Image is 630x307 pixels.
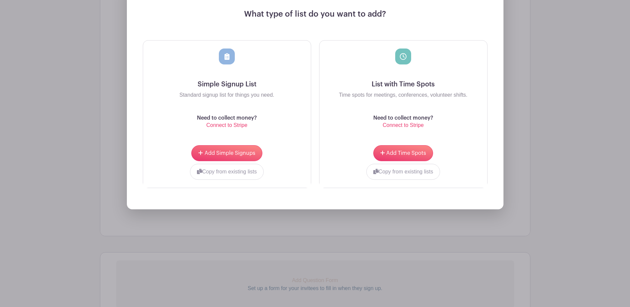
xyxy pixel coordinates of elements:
p: Connect to Stripe [373,121,433,129]
p: Time spots for meetings, conferences, volunteer shifts. [325,91,482,99]
span: Add Simple Signups [205,151,255,156]
h6: Need to collect money? [373,115,433,121]
button: Add Time Spots [373,145,433,161]
button: Add Simple Signups [191,145,262,161]
h6: Need to collect money? [197,115,257,121]
a: Need to collect money? Connect to Stripe [373,115,433,129]
span: Add Time Spots [386,151,426,156]
button: Copy from existing lists [190,164,264,180]
p: Standard signup list for things you need. [148,91,306,99]
h4: What type of list do you want to add? [143,9,488,24]
h5: List with Time Spots [325,80,482,88]
h5: Simple Signup List [148,80,306,88]
a: Need to collect money? Connect to Stripe [197,115,257,129]
button: Copy from existing lists [366,164,440,180]
p: Connect to Stripe [197,121,257,129]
